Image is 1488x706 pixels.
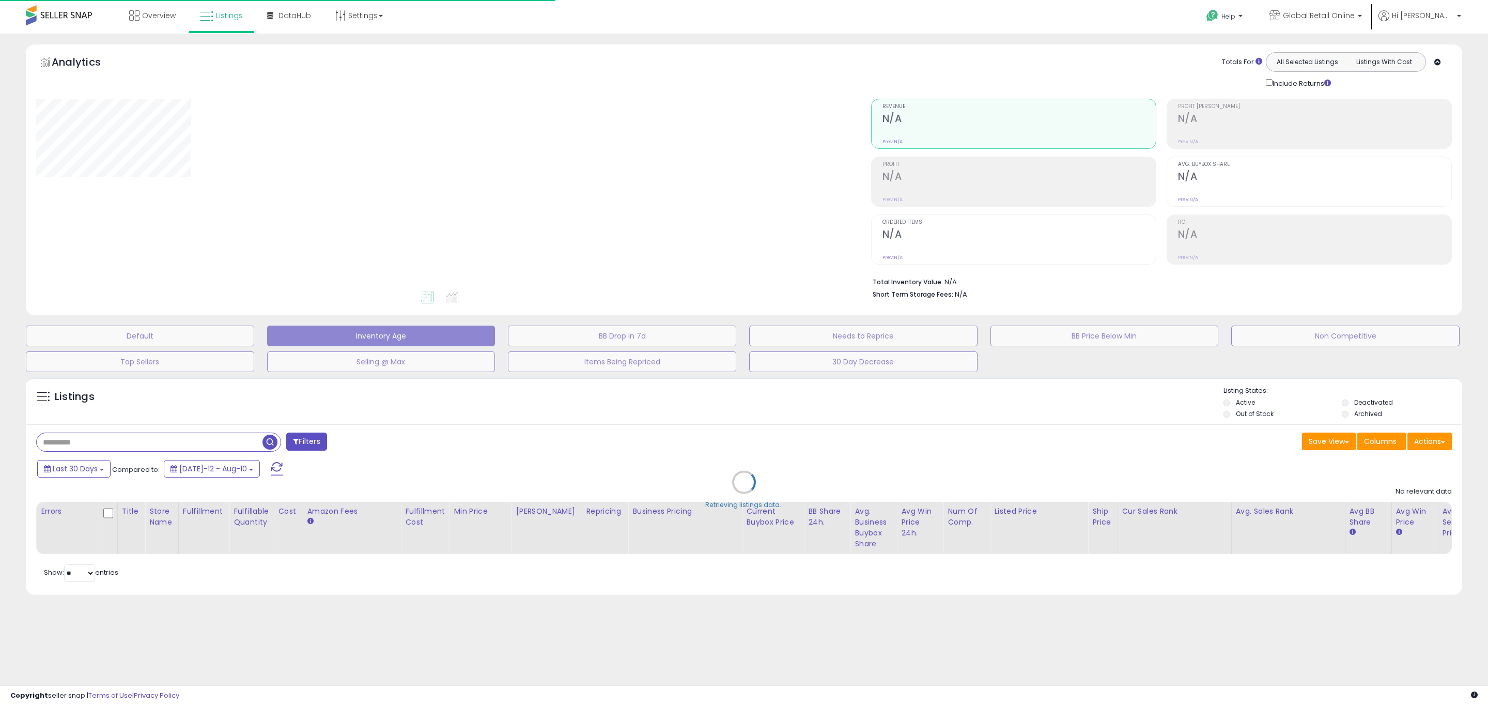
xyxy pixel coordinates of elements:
a: Help [1198,2,1253,34]
h2: N/A [882,228,1156,242]
small: Prev: N/A [1178,139,1198,145]
small: Prev: N/A [882,139,903,145]
button: Items Being Repriced [508,351,736,372]
i: Get Help [1206,9,1219,22]
h2: N/A [1178,113,1451,127]
h5: Analytics [52,55,121,72]
span: Ordered Items [882,220,1156,225]
small: Prev: N/A [1178,196,1198,203]
button: Listings With Cost [1345,55,1422,69]
span: Profit [882,162,1156,167]
div: Include Returns [1258,77,1343,88]
span: Overview [142,10,176,21]
h2: N/A [1178,228,1451,242]
small: Prev: N/A [882,196,903,203]
span: Listings [216,10,243,21]
h2: N/A [882,171,1156,185]
small: Prev: N/A [1178,254,1198,260]
button: All Selected Listings [1269,55,1346,69]
button: Default [26,326,254,346]
button: 30 Day Decrease [749,351,978,372]
button: BB Price Below Min [990,326,1219,346]
b: Short Term Storage Fees: [873,290,953,299]
div: Retrieving listings data.. [705,500,783,510]
li: N/A [873,275,1444,287]
span: N/A [955,289,967,299]
span: Profit [PERSON_NAME] [1178,104,1451,110]
button: Needs to Reprice [749,326,978,346]
button: Top Sellers [26,351,254,372]
h2: N/A [1178,171,1451,185]
h2: N/A [882,113,1156,127]
div: Totals For [1222,57,1262,67]
span: Hi [PERSON_NAME] [1392,10,1454,21]
span: Help [1221,12,1235,21]
button: Non Competitive [1231,326,1460,346]
span: ROI [1178,220,1451,225]
span: Revenue [882,104,1156,110]
button: BB Drop in 7d [508,326,736,346]
small: Prev: N/A [882,254,903,260]
span: Avg. Buybox Share [1178,162,1451,167]
button: Selling @ Max [267,351,495,372]
b: Total Inventory Value: [873,278,943,286]
span: DataHub [278,10,311,21]
a: Hi [PERSON_NAME] [1378,10,1461,34]
button: Inventory Age [267,326,495,346]
span: Global Retail Online [1283,10,1355,21]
